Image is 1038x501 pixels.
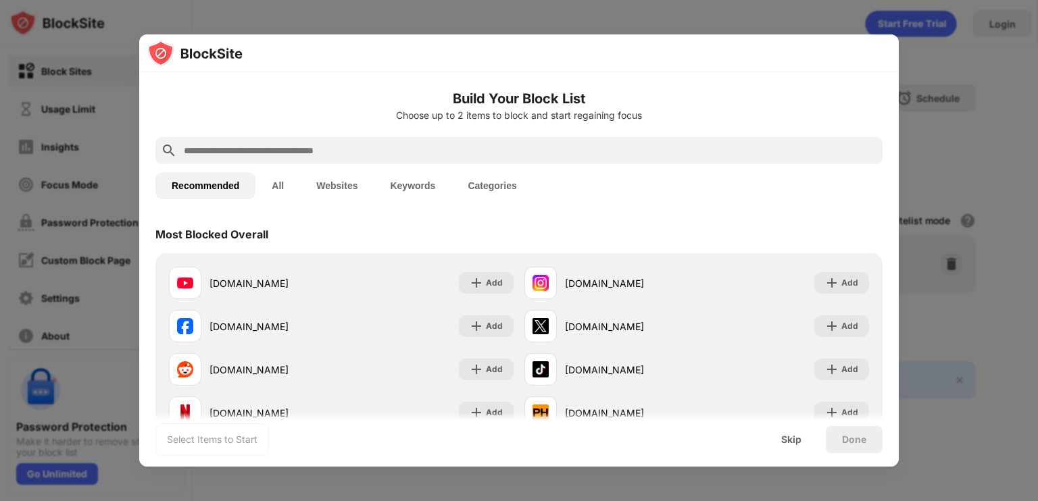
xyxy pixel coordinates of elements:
button: Recommended [155,172,255,199]
div: Add [841,319,858,333]
div: Add [486,276,503,290]
button: Categories [451,172,533,199]
div: Skip [781,434,801,445]
img: favicons [533,275,549,291]
img: favicons [533,361,549,377]
img: favicons [177,318,193,334]
div: [DOMAIN_NAME] [209,363,341,377]
div: Most Blocked Overall [155,228,268,241]
div: [DOMAIN_NAME] [209,276,341,290]
img: search.svg [161,142,177,159]
button: Websites [300,172,374,199]
img: favicons [177,361,193,377]
div: Add [486,363,503,376]
button: All [255,172,300,199]
div: Add [841,406,858,419]
div: Add [841,276,858,290]
h6: Build Your Block List [155,88,883,109]
div: [DOMAIN_NAME] [565,319,697,334]
img: favicons [533,404,549,421]
img: favicons [533,318,549,334]
div: Done [842,434,866,445]
div: Choose up to 2 items to block and start regaining focus [155,110,883,121]
div: [DOMAIN_NAME] [565,406,697,420]
div: Add [486,319,503,333]
div: [DOMAIN_NAME] [565,276,697,290]
div: [DOMAIN_NAME] [209,406,341,420]
div: Add [486,406,503,419]
button: Keywords [374,172,451,199]
div: Add [841,363,858,376]
img: favicons [177,404,193,421]
img: logo-blocksite.svg [147,40,243,67]
div: [DOMAIN_NAME] [209,319,341,334]
div: [DOMAIN_NAME] [565,363,697,377]
img: favicons [177,275,193,291]
div: Select Items to Start [167,433,257,446]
